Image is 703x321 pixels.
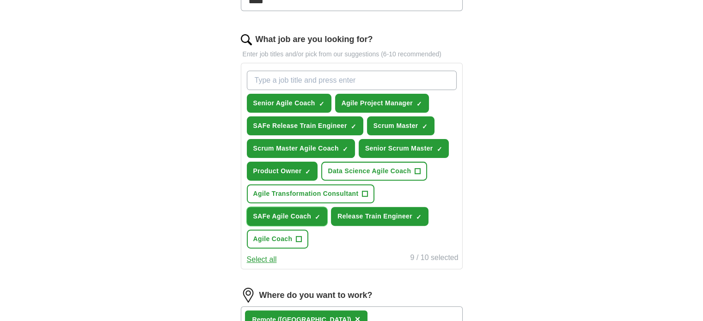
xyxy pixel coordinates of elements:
span: SAFe Release Train Engineer [253,121,347,131]
span: Agile Project Manager [342,98,413,108]
span: ✓ [315,213,320,221]
span: ✓ [305,168,311,176]
span: Senior Agile Coach [253,98,315,108]
button: Product Owner✓ [247,162,318,181]
button: Select all [247,254,277,265]
button: Agile Coach [247,230,309,248]
span: Scrum Master Agile Coach [253,144,339,153]
span: ✓ [342,145,348,153]
button: Release Train Engineer✓ [331,207,428,226]
span: ✓ [351,123,356,130]
span: Agile Transformation Consultant [253,189,359,199]
span: Product Owner [253,166,302,176]
button: Agile Project Manager✓ [335,94,429,113]
span: Senior Scrum Master [365,144,433,153]
button: Senior Scrum Master✓ [359,139,449,158]
button: SAFe Agile Coach✓ [247,207,328,226]
img: location.png [241,288,256,303]
span: ✓ [436,145,442,153]
input: Type a job title and press enter [247,71,457,90]
button: Senior Agile Coach✓ [247,94,331,113]
label: What job are you looking for? [256,33,373,46]
span: ✓ [422,123,428,130]
div: 9 / 10 selected [410,252,458,265]
span: ✓ [416,100,422,108]
span: Data Science Agile Coach [328,166,411,176]
img: search.png [241,34,252,45]
p: Enter job titles and/or pick from our suggestions (6-10 recommended) [241,49,463,59]
span: ✓ [319,100,324,108]
span: SAFe Agile Coach [253,212,312,221]
span: Agile Coach [253,234,293,244]
span: Release Train Engineer [337,212,412,221]
span: Scrum Master [373,121,418,131]
button: Scrum Master Agile Coach✓ [247,139,355,158]
button: Agile Transformation Consultant [247,184,375,203]
button: Scrum Master✓ [367,116,434,135]
button: Data Science Agile Coach [321,162,427,181]
label: Where do you want to work? [259,289,373,302]
span: ✓ [416,213,422,221]
button: SAFe Release Train Engineer✓ [247,116,363,135]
